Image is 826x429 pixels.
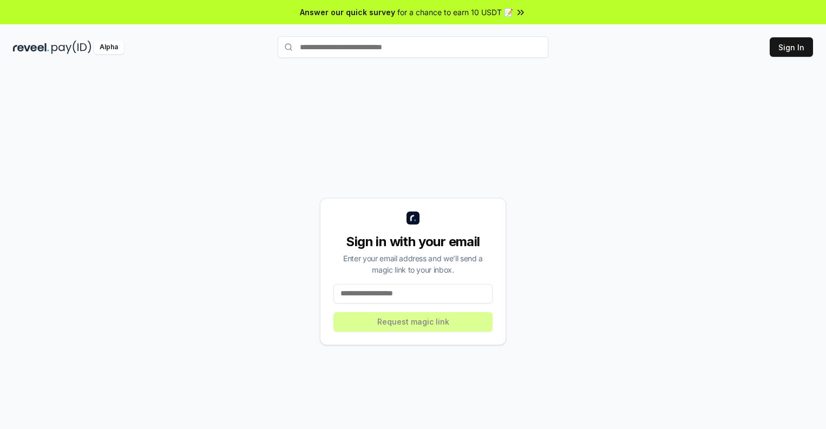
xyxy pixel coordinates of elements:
[13,41,49,54] img: reveel_dark
[51,41,91,54] img: pay_id
[333,233,493,250] div: Sign in with your email
[300,6,395,18] span: Answer our quick survey
[407,212,419,225] img: logo_small
[94,41,124,54] div: Alpha
[770,37,813,57] button: Sign In
[397,6,513,18] span: for a chance to earn 10 USDT 📝
[333,253,493,275] div: Enter your email address and we’ll send a magic link to your inbox.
